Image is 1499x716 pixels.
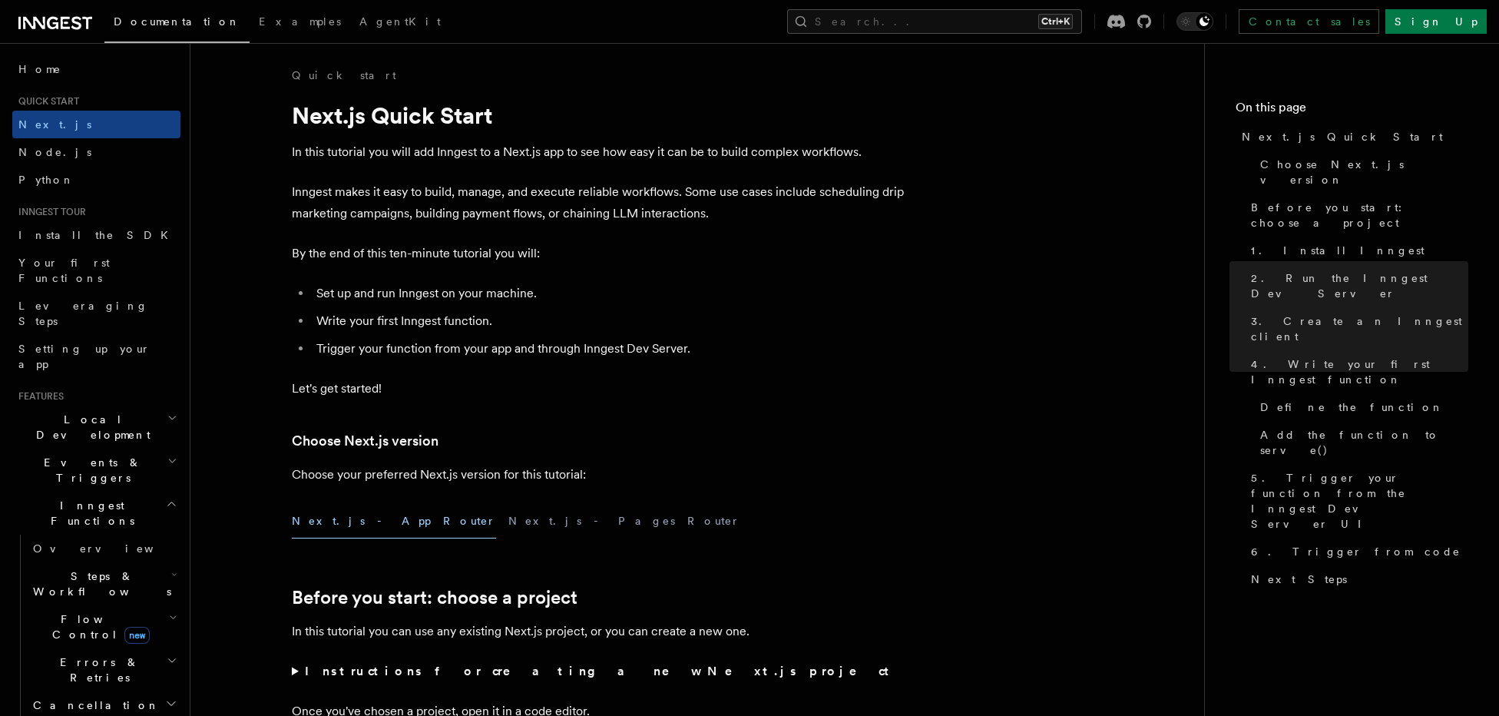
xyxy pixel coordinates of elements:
span: 5. Trigger your function from the Inngest Dev Server UI [1251,470,1468,532]
span: Overview [33,542,191,555]
a: 2. Run the Inngest Dev Server [1245,264,1468,307]
span: Events & Triggers [12,455,167,486]
a: Quick start [292,68,396,83]
a: 6. Trigger from code [1245,538,1468,565]
a: Next Steps [1245,565,1468,593]
span: Flow Control [27,612,169,642]
a: AgentKit [350,5,450,41]
button: Local Development [12,406,180,449]
span: 3. Create an Inngest client [1251,313,1468,344]
a: Next.js [12,111,180,138]
button: Steps & Workflows [27,562,180,605]
span: 4. Write your first Inngest function [1251,356,1468,387]
span: Setting up your app [18,343,151,370]
span: Add the function to serve() [1260,427,1468,458]
a: Overview [27,535,180,562]
button: Next.js - Pages Router [508,504,740,539]
a: Choose Next.js version [292,430,438,452]
li: Trigger your function from your app and through Inngest Dev Server. [312,338,906,360]
a: Examples [250,5,350,41]
button: Search...Ctrl+K [787,9,1082,34]
a: Setting up your app [12,335,180,378]
p: By the end of this ten-minute tutorial you will: [292,243,906,264]
p: In this tutorial you can use any existing Next.js project, or you can create a new one. [292,621,906,642]
a: 1. Install Inngest [1245,237,1468,264]
button: Flow Controlnew [27,605,180,648]
p: In this tutorial you will add Inngest to a Next.js app to see how easy it can be to build complex... [292,141,906,163]
p: Choose your preferred Next.js version for this tutorial: [292,464,906,486]
span: Next.js [18,118,91,131]
a: Before you start: choose a project [1245,194,1468,237]
h4: On this page [1236,98,1468,123]
span: 2. Run the Inngest Dev Server [1251,270,1468,301]
a: Choose Next.js version [1254,151,1468,194]
span: Your first Functions [18,257,110,284]
span: Examples [259,15,341,28]
a: Next.js Quick Start [1236,123,1468,151]
span: Steps & Workflows [27,568,171,599]
summary: Instructions for creating a new Next.js project [292,661,906,682]
p: Inngest makes it easy to build, manage, and execute reliable workflows. Some use cases include sc... [292,181,906,224]
span: Local Development [12,412,167,443]
span: Leveraging Steps [18,300,148,327]
span: Before you start: choose a project [1251,200,1468,230]
a: Your first Functions [12,249,180,292]
a: Before you start: choose a project [292,587,577,608]
a: Python [12,166,180,194]
a: Home [12,55,180,83]
li: Write your first Inngest function. [312,310,906,332]
button: Next.js - App Router [292,504,496,539]
span: Features [12,390,64,403]
span: AgentKit [359,15,441,28]
a: Node.js [12,138,180,166]
li: Set up and run Inngest on your machine. [312,283,906,304]
a: 5. Trigger your function from the Inngest Dev Server UI [1245,464,1468,538]
span: Next.js Quick Start [1242,129,1443,144]
span: Python [18,174,74,186]
button: Errors & Retries [27,648,180,691]
kbd: Ctrl+K [1038,14,1073,29]
span: Cancellation [27,698,160,713]
span: Choose Next.js version [1260,157,1468,187]
span: Install the SDK [18,229,177,241]
button: Inngest Functions [12,492,180,535]
p: Let's get started! [292,378,906,399]
h1: Next.js Quick Start [292,101,906,129]
span: Node.js [18,146,91,158]
strong: Instructions for creating a new Next.js project [305,664,895,678]
span: Inngest tour [12,206,86,218]
a: Sign Up [1385,9,1487,34]
a: Contact sales [1239,9,1379,34]
span: 1. Install Inngest [1251,243,1425,258]
span: Next Steps [1251,572,1347,587]
a: 4. Write your first Inngest function [1245,350,1468,393]
span: Define the function [1260,399,1444,415]
span: Errors & Retries [27,655,167,685]
span: Documentation [114,15,240,28]
span: Home [18,61,61,77]
a: 3. Create an Inngest client [1245,307,1468,350]
span: Quick start [12,95,79,108]
span: Inngest Functions [12,498,166,529]
a: Install the SDK [12,221,180,249]
span: 6. Trigger from code [1251,544,1461,559]
a: Documentation [104,5,250,43]
span: new [124,627,150,644]
button: Toggle dark mode [1176,12,1213,31]
a: Add the function to serve() [1254,421,1468,464]
a: Define the function [1254,393,1468,421]
button: Events & Triggers [12,449,180,492]
a: Leveraging Steps [12,292,180,335]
